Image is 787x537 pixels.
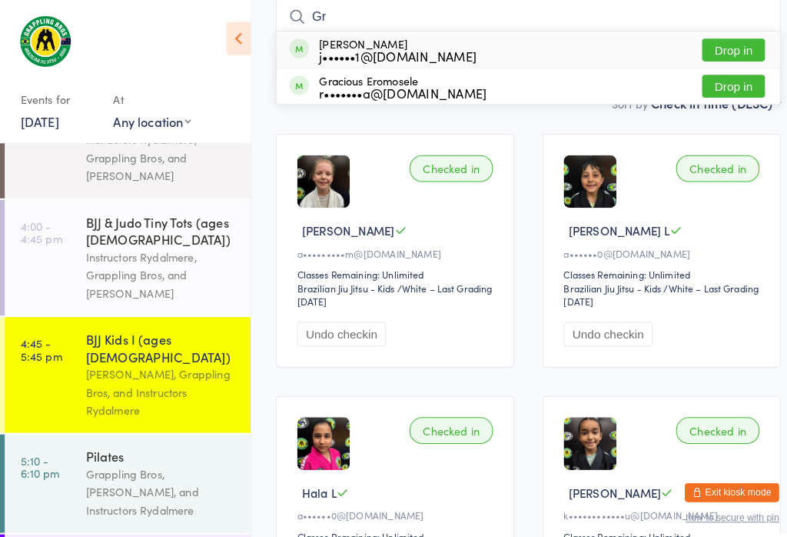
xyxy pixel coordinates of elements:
div: a••••••0@[DOMAIN_NAME] [551,241,747,254]
div: Events for [20,85,95,110]
div: k••••••••••••u@[DOMAIN_NAME] [551,497,747,510]
div: a••••••0@[DOMAIN_NAME] [291,497,486,510]
time: 5:10 - 6:10 pm [20,444,58,469]
img: image1748241740.png [291,152,342,203]
a: 4:00 -4:45 pmBJJ & Judo Tiny Tots (ages [DEMOGRAPHIC_DATA])Instructors Rydalmere, Grappling Bros,... [5,195,245,309]
div: Brazilian Jiu Jitsu - Kids [551,275,646,288]
div: j••••••1@[DOMAIN_NAME] [312,48,466,61]
time: 4:00 - 4:45 pm [20,215,61,239]
div: Classes Remaining: Unlimited [551,518,747,531]
button: Exit kiosk mode [669,472,762,491]
time: 4:45 - 5:45 pm [20,329,61,354]
img: image1744617605.png [551,408,603,459]
div: BJJ Kids I (ages [DEMOGRAPHIC_DATA]) [84,323,232,357]
a: [DATE] [20,110,58,127]
button: Undo checkin [291,315,377,339]
div: Checked in [400,152,482,178]
div: [PERSON_NAME] [312,36,466,61]
div: At [111,85,187,110]
div: Gracious Eromosele [312,72,476,97]
div: Classes Remaining: Unlimited [291,262,486,275]
div: Classes Remaining: Unlimited [291,518,486,531]
span: Hala L [295,473,329,489]
div: Grappling Bros, [PERSON_NAME], and Instructors Rydalmere [84,455,232,508]
div: a•••••••••m@[DOMAIN_NAME] [291,241,486,254]
div: Classes Remaining: Unlimited [551,262,747,275]
div: r•••••••a@[DOMAIN_NAME] [312,85,476,97]
span: [PERSON_NAME] [295,217,386,233]
a: 4:45 -5:45 pmBJJ Kids I (ages [DEMOGRAPHIC_DATA])[PERSON_NAME], Grappling Bros, and Instructors R... [5,310,245,423]
div: Pilates [84,438,232,455]
img: Grappling Bros Rydalmere [15,12,73,69]
button: Drop in [686,73,748,95]
button: Drop in [686,38,748,60]
div: Any location [111,110,187,127]
div: Instructors Rydalmere, Grappling Bros, and [PERSON_NAME] [84,128,232,181]
a: 5:10 -6:10 pmPilatesGrappling Bros, [PERSON_NAME], and Instructors Rydalmere [5,425,245,521]
div: Instructors Rydalmere, Grappling Bros, and [PERSON_NAME] [84,242,232,295]
span: [PERSON_NAME] L [556,217,655,233]
button: Undo checkin [551,315,638,339]
img: image1722322234.png [551,152,603,203]
img: image1722322279.png [291,408,342,459]
div: BJJ & Judo Tiny Tots (ages [DEMOGRAPHIC_DATA]) [84,208,232,242]
span: [PERSON_NAME] [556,473,646,489]
div: [PERSON_NAME], Grappling Bros, and Instructors Rydalmere [84,357,232,410]
div: Brazilian Jiu Jitsu - Kids [291,275,386,288]
div: Checked in [661,408,742,434]
div: Checked in [400,408,482,434]
div: Checked in [661,152,742,178]
button: how to secure with pin [670,501,762,512]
